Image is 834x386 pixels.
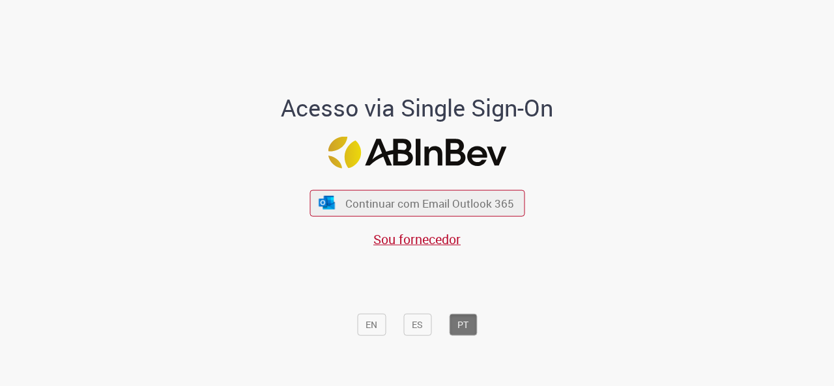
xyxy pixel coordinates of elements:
[309,189,525,216] button: ícone Azure/Microsoft 360 Continuar com Email Outlook 365
[345,196,514,211] span: Continuar com Email Outlook 365
[357,314,386,336] button: EN
[318,196,336,210] img: ícone Azure/Microsoft 360
[403,314,431,336] button: ES
[237,95,598,121] h1: Acesso via Single Sign-On
[373,230,461,248] a: Sou fornecedor
[449,314,477,336] button: PT
[328,137,506,169] img: Logo ABInBev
